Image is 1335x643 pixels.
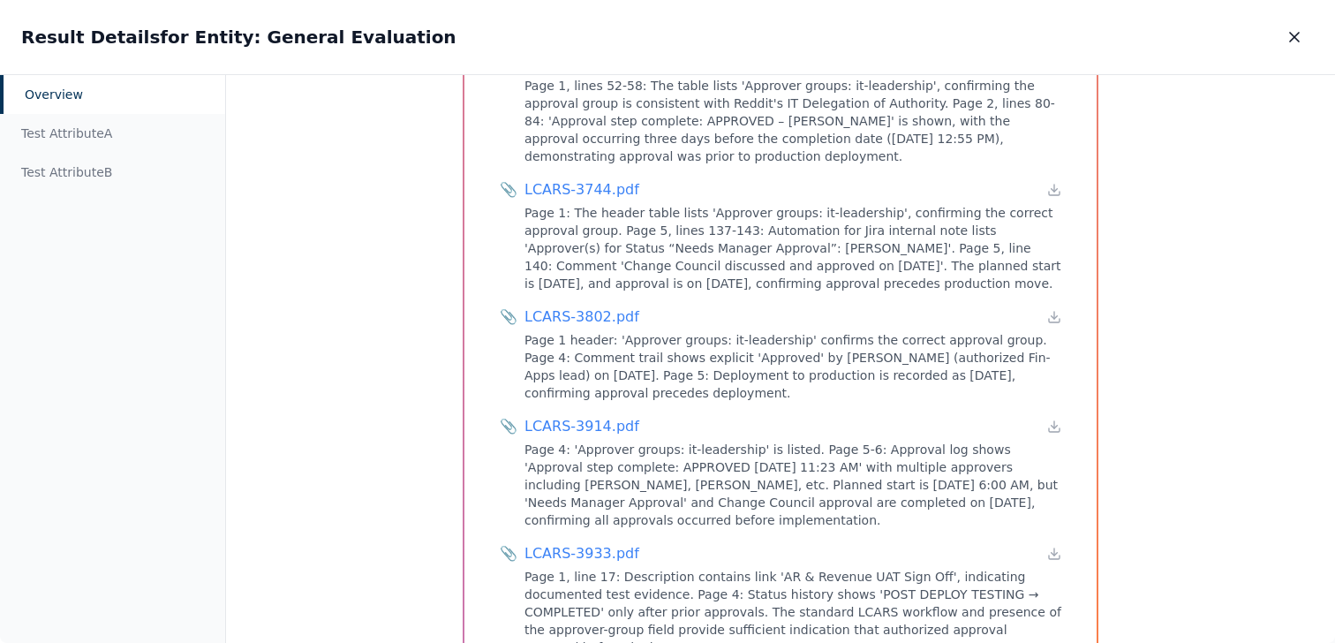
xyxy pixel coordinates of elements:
span: 📎 [500,543,517,564]
div: LCARS-3744.pdf [524,179,639,200]
div: Page 1: The header table lists 'Approver groups: it-leadership', confirming the correct approval ... [524,204,1061,292]
div: LCARS-3802.pdf [524,306,639,328]
div: LCARS-3933.pdf [524,543,639,564]
a: Download file [1047,183,1061,197]
div: Page 1 header: 'Approver groups: it-leadership' confirms the correct approval group. Page 4: Comm... [524,331,1061,402]
div: LCARS-3914.pdf [524,416,639,437]
a: Download file [1047,310,1061,324]
div: Page 1, lines 52-58: The table lists 'Approver groups: it-leadership', confirming the approval gr... [524,77,1061,165]
h2: Result Details for Entity: General Evaluation [21,25,456,49]
div: Page 4: 'Approver groups: it-leadership' is listed. Page 5-6: Approval log shows 'Approval step c... [524,441,1061,529]
a: Download file [1047,420,1061,434]
a: Download file [1047,547,1061,561]
span: 📎 [500,416,517,437]
span: 📎 [500,179,517,200]
span: 📎 [500,306,517,328]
